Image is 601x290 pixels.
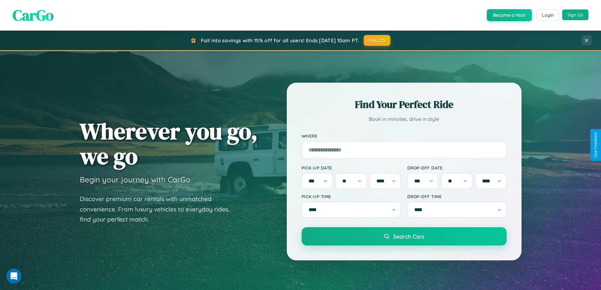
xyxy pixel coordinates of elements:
span: Search Cars [393,233,424,240]
h2: Find Your Perfect Ride [302,98,507,111]
button: Login [537,9,559,21]
label: Drop-off Time [407,194,507,199]
h3: Begin your journey with CarGo [80,175,191,184]
div: Give Feedback [593,132,598,158]
span: CarGo [13,5,54,26]
h1: Wherever you go, we go [80,119,258,169]
label: Drop-off Date [407,165,507,170]
label: Pick-up Date [302,165,401,170]
label: Pick-up Time [302,194,401,199]
p: Book in minutes, drive in style [302,115,507,124]
button: FALL15 [364,35,390,46]
button: Search Cars [302,227,507,246]
span: Fall into savings with 15% off for all users! Ends [DATE] 10am PT. [201,37,359,44]
button: Sign Up [562,9,588,20]
button: Become a Host [487,9,532,21]
p: Discover premium car rentals with unmatched convenience. From luxury vehicles to everyday rides, ... [80,194,238,225]
iframe: Intercom live chat [6,269,21,284]
label: Where [302,133,507,139]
